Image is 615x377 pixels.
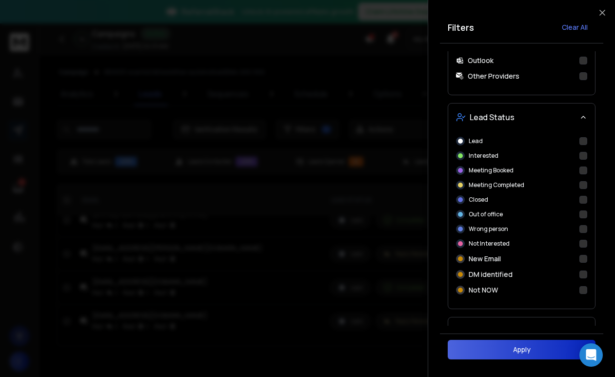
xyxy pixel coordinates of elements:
[469,181,524,189] p: Meeting Completed
[468,71,519,81] p: Other Providers
[579,343,603,367] div: Open Intercom Messenger
[448,317,595,345] button: Verification Status
[468,56,494,65] p: Outlook
[469,152,498,160] p: Interested
[469,225,508,233] p: Wrong person
[469,285,498,295] p: Not NOW
[448,104,595,131] button: Lead Status
[469,167,514,174] p: Meeting Booked
[469,254,501,264] p: New Email
[470,111,515,123] span: Lead Status
[448,34,595,95] div: Email Provider
[469,137,483,145] p: Lead
[554,18,595,37] button: Clear All
[469,270,513,279] p: DM identified
[448,340,595,359] button: Apply
[470,325,539,337] span: Verification Status
[469,196,488,204] p: Closed
[448,131,595,309] div: Lead Status
[469,240,510,248] p: Not Interested
[448,21,474,34] h2: Filters
[469,210,503,218] p: Out of office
